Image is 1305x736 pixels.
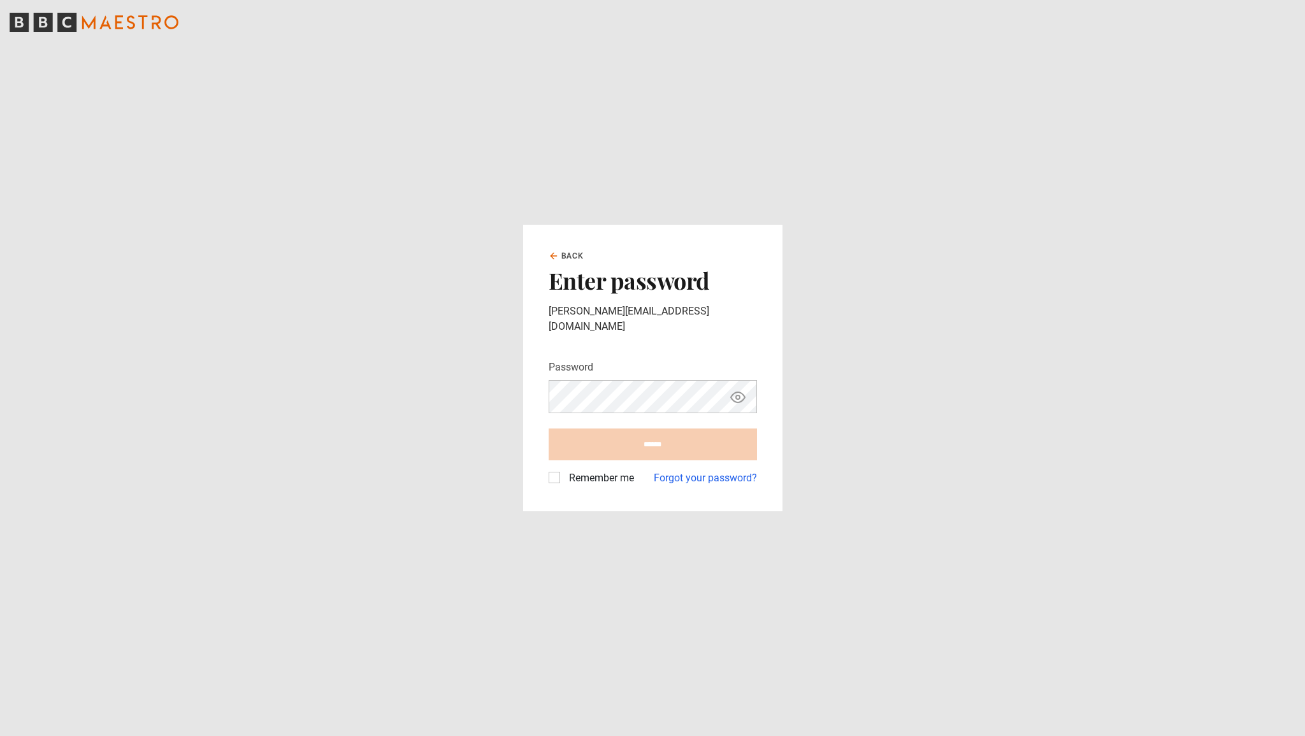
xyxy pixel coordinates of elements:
[549,360,593,375] label: Password
[654,471,757,486] a: Forgot your password?
[564,471,634,486] label: Remember me
[549,267,757,294] h2: Enter password
[549,250,584,262] a: Back
[727,386,749,408] button: Show password
[10,13,178,32] svg: BBC Maestro
[561,250,584,262] span: Back
[549,304,757,334] p: [PERSON_NAME][EMAIL_ADDRESS][DOMAIN_NAME]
